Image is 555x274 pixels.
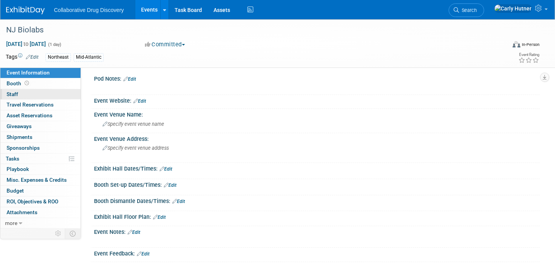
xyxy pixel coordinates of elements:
[137,251,150,257] a: Edit
[172,199,185,204] a: Edit
[74,53,104,61] div: Mid-Atlantic
[6,156,19,162] span: Tasks
[0,110,81,121] a: Asset Reservations
[513,41,520,47] img: Format-Inperson.png
[0,218,81,228] a: more
[94,133,540,143] div: Event Venue Address:
[54,7,124,13] span: Collaborative Drug Discovery
[7,145,40,151] span: Sponsorships
[153,215,166,220] a: Edit
[94,95,540,105] div: Event Website:
[160,166,172,172] a: Edit
[0,196,81,207] a: ROI, Objectives & ROO
[0,164,81,174] a: Playbook
[22,41,30,47] span: to
[7,91,18,97] span: Staff
[7,101,54,108] span: Travel Reservations
[164,183,177,188] a: Edit
[6,41,46,47] span: [DATE] [DATE]
[5,220,17,226] span: more
[7,177,67,183] span: Misc. Expenses & Credits
[94,226,540,236] div: Event Notes:
[7,69,50,76] span: Event Information
[0,154,81,164] a: Tasks
[103,145,169,151] span: Specify event venue address
[47,42,61,47] span: (1 day)
[7,209,37,215] span: Attachments
[23,80,30,86] span: Booth not reserved yet
[7,112,52,118] span: Asset Reservations
[7,80,30,86] span: Booth
[94,195,540,205] div: Booth Dismantle Dates/Times:
[0,207,81,218] a: Attachments
[521,42,540,47] div: In-Person
[460,40,540,52] div: Event Format
[94,109,540,118] div: Event Venue Name:
[94,179,540,189] div: Booth Set-up Dates/Times:
[7,198,58,205] span: ROI, Objectives & ROO
[65,228,81,238] td: Toggle Event Tabs
[0,186,81,196] a: Budget
[6,7,45,14] img: ExhibitDay
[142,41,188,49] button: Committed
[518,53,539,57] div: Event Rating
[7,123,32,129] span: Giveaways
[52,228,65,238] td: Personalize Event Tab Strip
[94,73,540,83] div: Pod Notes:
[7,188,24,194] span: Budget
[0,89,81,100] a: Staff
[94,163,540,173] div: Exhibit Hall Dates/Times:
[3,23,494,37] div: NJ Biolabs
[94,248,540,258] div: Event Feedback:
[7,134,32,140] span: Shipments
[0,100,81,110] a: Travel Reservations
[26,54,39,60] a: Edit
[133,98,146,104] a: Edit
[94,211,540,221] div: Exhibit Hall Floor Plan:
[128,230,140,235] a: Edit
[0,78,81,89] a: Booth
[459,7,477,13] span: Search
[0,121,81,132] a: Giveaways
[449,3,484,17] a: Search
[123,76,136,82] a: Edit
[0,132,81,142] a: Shipments
[6,53,39,62] td: Tags
[7,166,29,172] span: Playbook
[0,143,81,153] a: Sponsorships
[103,121,164,127] span: Specify event venue name
[0,175,81,185] a: Misc. Expenses & Credits
[0,68,81,78] a: Event Information
[494,4,532,13] img: Carly Hutner
[45,53,71,61] div: Northeast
